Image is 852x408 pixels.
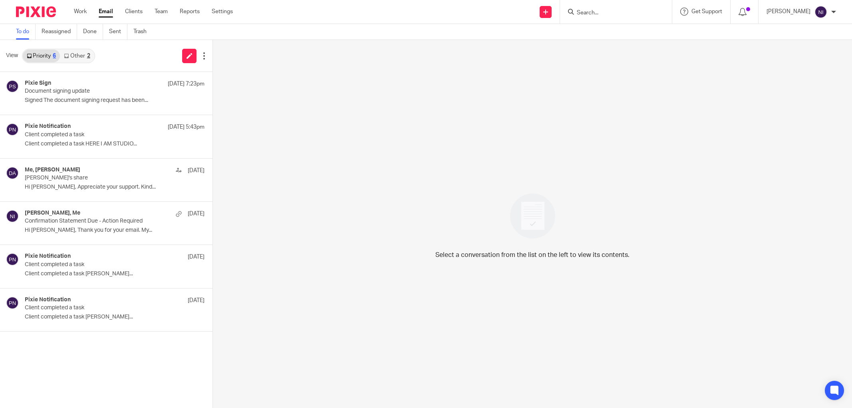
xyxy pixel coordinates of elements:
[168,123,205,131] p: [DATE] 5:43pm
[25,210,80,217] h4: [PERSON_NAME], Me
[42,24,77,40] a: Reassigned
[16,24,36,40] a: To do
[435,250,630,260] p: Select a conversation from the list on the left to view its contents.
[25,305,169,311] p: Client completed a task
[25,297,71,303] h4: Pixie Notification
[25,123,71,130] h4: Pixie Notification
[168,80,205,88] p: [DATE] 7:23pm
[188,297,205,305] p: [DATE]
[133,24,153,40] a: Trash
[814,6,827,18] img: svg%3E
[53,53,56,59] div: 6
[6,210,19,223] img: svg%3E
[99,8,113,16] a: Email
[6,167,19,179] img: svg%3E
[23,50,60,62] a: Priority6
[109,24,127,40] a: Sent
[25,97,205,104] p: Signed The document signing request has been...
[25,141,205,147] p: Client completed a task HERE I AM STUDIO...
[155,8,168,16] a: Team
[25,167,80,173] h4: Me, [PERSON_NAME]
[74,8,87,16] a: Work
[25,271,205,277] p: Client completed a task [PERSON_NAME]...
[188,210,205,218] p: [DATE]
[25,227,205,234] p: Hi [PERSON_NAME], Thank you for your email. My...
[25,88,169,95] p: Document signing update
[576,10,648,17] input: Search
[6,297,19,309] img: svg%3E
[188,167,205,175] p: [DATE]
[16,6,56,17] img: Pixie
[180,8,200,16] a: Reports
[125,8,143,16] a: Clients
[25,253,71,260] h4: Pixie Notification
[25,131,169,138] p: Client completed a task
[25,175,169,181] p: [PERSON_NAME]'s share
[60,50,94,62] a: Other2
[83,24,103,40] a: Done
[691,9,722,14] span: Get Support
[25,261,169,268] p: Client completed a task
[188,253,205,261] p: [DATE]
[87,53,90,59] div: 2
[25,314,205,320] p: Client completed a task [PERSON_NAME]...
[6,52,18,60] span: View
[6,253,19,266] img: svg%3E
[25,218,169,225] p: Confirmation Statement Due - Action Required
[505,188,560,244] img: image
[25,184,205,191] p: Hi [PERSON_NAME], Appreciate your support. Kind...
[6,80,19,93] img: svg%3E
[6,123,19,136] img: svg%3E
[212,8,233,16] a: Settings
[767,8,810,16] p: [PERSON_NAME]
[25,80,51,87] h4: Pixie Sign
